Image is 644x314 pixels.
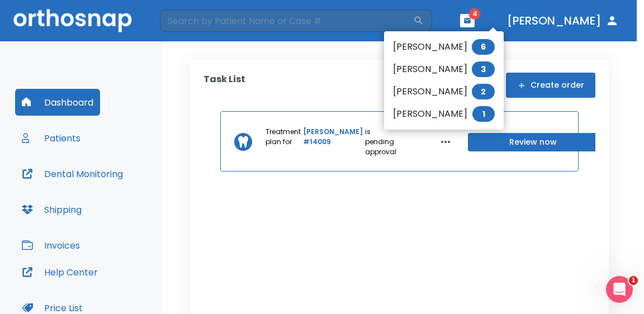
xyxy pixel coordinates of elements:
li: [PERSON_NAME] [384,103,504,125]
span: 1 [629,276,638,285]
iframe: Intercom live chat [606,276,633,303]
li: [PERSON_NAME] [384,58,504,80]
span: 1 [472,106,495,122]
li: [PERSON_NAME] [384,80,504,103]
span: 2 [472,84,495,99]
span: 6 [472,39,495,55]
li: [PERSON_NAME] [384,36,504,58]
span: 3 [472,61,495,77]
